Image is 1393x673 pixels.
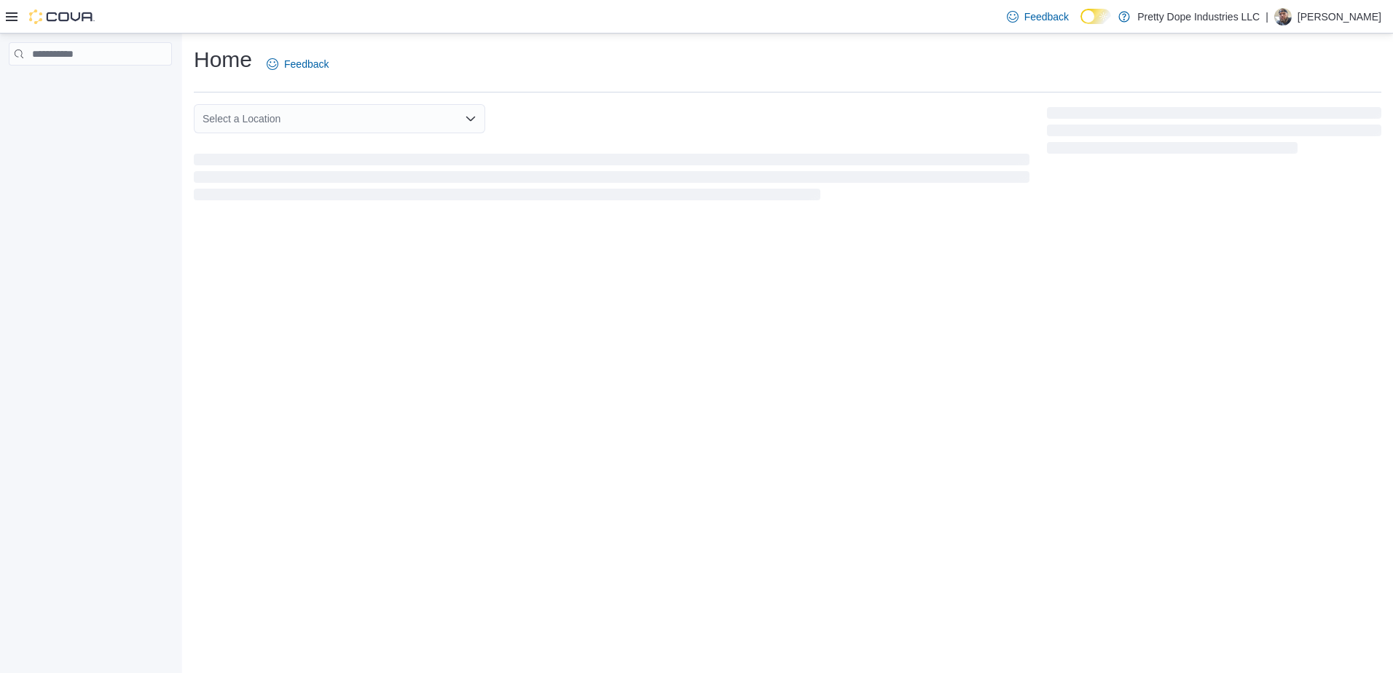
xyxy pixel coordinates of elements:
[1024,9,1069,24] span: Feedback
[1047,110,1381,157] span: Loading
[1080,9,1111,24] input: Dark Mode
[465,113,476,125] button: Open list of options
[194,45,252,74] h1: Home
[9,68,172,103] nav: Complex example
[284,57,329,71] span: Feedback
[29,9,95,24] img: Cova
[261,50,334,79] a: Feedback
[1080,24,1081,25] span: Dark Mode
[1137,8,1260,25] p: Pretty Dope Industries LLC
[194,157,1029,203] span: Loading
[1001,2,1075,31] a: Feedback
[1298,8,1381,25] p: [PERSON_NAME]
[1274,8,1292,25] div: Justin Jeffers
[1266,8,1268,25] p: |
